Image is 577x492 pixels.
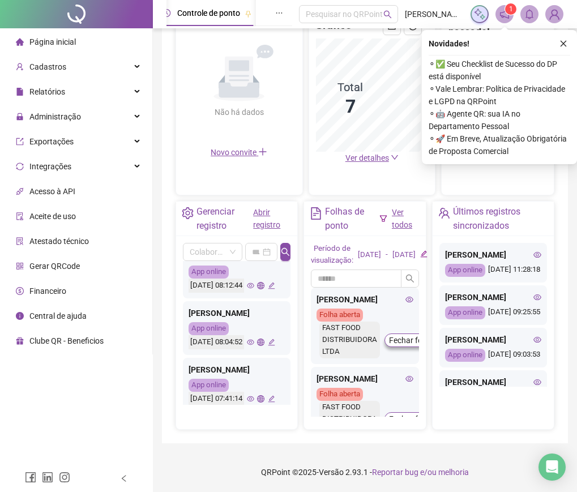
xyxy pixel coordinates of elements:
[189,322,229,335] div: App online
[379,215,387,223] span: filter
[268,282,275,289] span: edit
[187,106,291,118] div: Não há dados
[445,264,485,277] div: App online
[189,266,229,279] div: App online
[445,264,541,277] div: [DATE] 11:28:18
[16,138,24,146] span: export
[319,322,380,358] div: FAST FOOD DISTRIBUIDORA LTDA
[505,3,516,15] sup: 1
[546,6,563,23] img: 94960
[358,249,381,261] div: [DATE]
[429,58,570,83] span: ⚬ ✅ Seu Checklist de Sucesso do DP está disponível
[453,204,548,233] div: Últimos registros sincronizados
[372,468,469,477] span: Reportar bug e/ou melhoria
[311,243,353,267] div: Período de visualização:
[29,311,87,320] span: Central de ajuda
[281,247,290,256] span: search
[253,208,280,229] a: Abrir registro
[258,147,267,156] span: plus
[16,287,24,295] span: dollar
[59,472,70,483] span: instagram
[29,112,81,121] span: Administração
[16,63,24,71] span: user-add
[257,339,264,346] span: global
[429,108,570,132] span: ⚬ 🤖 Agente QR: sua IA no Departamento Pessoal
[538,454,566,481] div: Open Intercom Messenger
[16,38,24,46] span: home
[16,237,24,245] span: solution
[533,251,541,259] span: eye
[499,9,510,19] span: notification
[16,262,24,270] span: qrcode
[389,334,433,346] span: Fechar folha
[445,291,541,303] div: [PERSON_NAME]
[429,83,570,108] span: ⚬ Vale Lembrar: Política de Privacidade e LGPD na QRPoint
[405,375,413,383] span: eye
[533,336,541,344] span: eye
[29,212,76,221] span: Aceite de uso
[389,413,433,425] span: Fechar folha
[25,472,36,483] span: facebook
[247,282,254,289] span: eye
[533,293,541,301] span: eye
[445,249,541,261] div: [PERSON_NAME]
[16,212,24,220] span: audit
[189,392,244,406] div: [DATE] 07:41:14
[247,339,254,346] span: eye
[189,307,285,319] div: [PERSON_NAME]
[509,5,513,13] span: 1
[438,207,450,219] span: team
[383,10,392,19] span: search
[445,306,541,319] div: [DATE] 09:25:55
[153,452,577,492] footer: QRPoint © 2025 - 2.93.1 -
[16,88,24,96] span: file
[391,153,399,161] span: down
[29,336,104,345] span: Clube QR - Beneficios
[211,148,267,157] span: Novo convite
[29,187,75,196] span: Acesso à API
[247,395,254,403] span: eye
[275,9,283,17] span: ellipsis
[182,207,194,219] span: setting
[257,282,264,289] span: global
[533,378,541,386] span: eye
[524,9,535,19] span: bell
[29,162,71,171] span: Integrações
[16,162,24,170] span: sync
[325,204,379,233] div: Folhas de ponto
[445,306,485,319] div: App online
[345,153,389,162] span: Ver detalhes
[319,468,344,477] span: Versão
[445,349,541,362] div: [DATE] 09:03:53
[189,335,244,349] div: [DATE] 08:04:52
[163,9,170,17] span: clock-circle
[196,204,253,233] div: Gerenciar registro
[16,312,24,320] span: info-circle
[386,249,388,261] div: -
[16,187,24,195] span: api
[29,137,74,146] span: Exportações
[420,250,428,258] span: edit
[177,8,240,18] span: Controle de ponto
[429,37,469,50] span: Novidades !
[189,379,229,392] div: App online
[16,113,24,121] span: lock
[29,87,65,96] span: Relatórios
[445,333,541,346] div: [PERSON_NAME]
[29,37,76,46] span: Página inicial
[29,62,66,71] span: Cadastros
[384,333,438,347] button: Fechar folha
[317,373,413,385] div: [PERSON_NAME]
[42,472,53,483] span: linkedin
[257,395,264,403] span: global
[29,237,89,246] span: Atestado técnico
[317,293,413,306] div: [PERSON_NAME]
[384,412,438,426] button: Fechar folha
[268,395,275,403] span: edit
[16,337,24,345] span: gift
[310,207,322,219] span: file-text
[29,286,66,296] span: Financeiro
[189,363,285,376] div: [PERSON_NAME]
[120,474,128,482] span: left
[559,40,567,48] span: close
